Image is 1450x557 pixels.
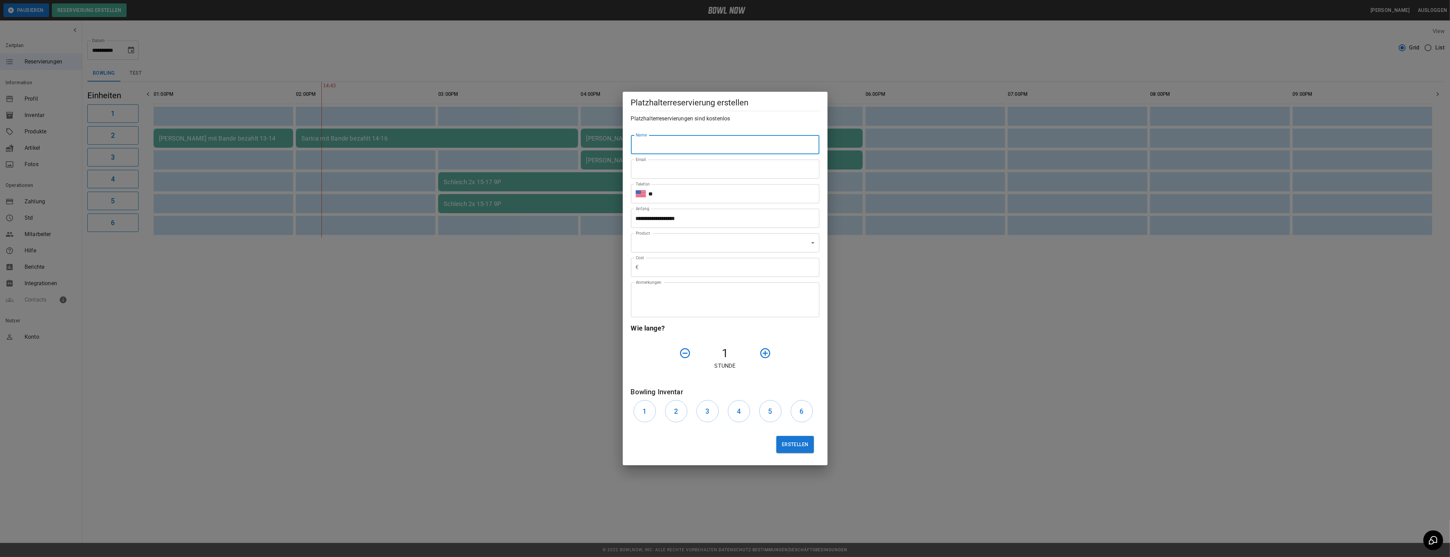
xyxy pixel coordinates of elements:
[800,406,803,417] h6: 6
[636,263,639,272] p: €
[643,406,646,417] h6: 1
[737,406,741,417] h6: 4
[636,181,650,187] label: Telefon
[631,209,815,228] input: Choose date, selected date is Aug 23, 2025
[631,97,819,108] h5: Platzhalterreservierung erstellen
[768,406,772,417] h6: 5
[694,346,757,361] h4: 1
[631,362,819,370] p: Stunde
[631,233,819,252] div: ​
[634,400,656,422] button: 1
[631,114,819,123] h6: Platzhalterreservierungen sind kostenlos
[705,406,709,417] h6: 3
[759,400,781,422] button: 5
[776,436,814,453] button: Erstellen
[636,206,649,211] label: Anfang
[636,189,646,199] button: Select country
[791,400,813,422] button: 6
[728,400,750,422] button: 4
[631,323,819,334] h6: Wie lange?
[697,400,719,422] button: 3
[631,386,819,397] h6: Bowling Inventar
[665,400,687,422] button: 2
[674,406,678,417] h6: 2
